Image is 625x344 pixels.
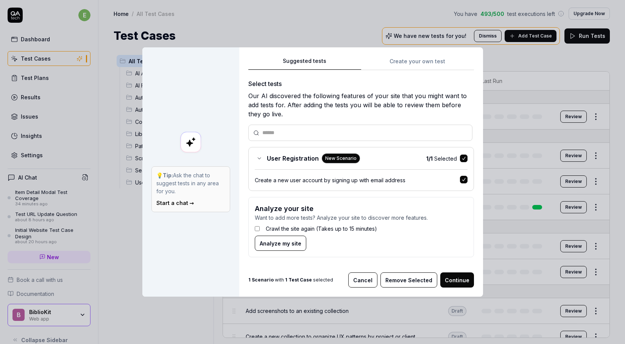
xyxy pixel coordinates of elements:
[285,277,312,283] b: 1 Test Case
[380,272,437,288] button: Remove Selected
[156,171,225,195] p: 💡 Ask the chat to suggest tests in any area for you.
[248,91,474,119] div: Our AI discovered the following features of your site that you might want to add tests for. After...
[248,79,474,88] div: Select tests
[361,56,474,70] button: Create your own test
[248,277,274,283] b: 1 Scenario
[426,155,457,163] span: Selected
[156,200,194,206] a: Start a chat →
[266,225,377,233] label: Crawl the site again (Takes up to 15 minutes)
[255,214,468,222] p: Want to add more tests? Analyze your site to discover more features.
[248,277,333,283] span: with selected
[260,239,301,247] span: Analyze my site
[248,56,361,70] button: Suggested tests
[163,172,173,178] strong: Tip:
[255,236,306,251] button: Analyze my site
[348,272,377,288] button: Cancel
[426,155,433,162] b: 1 / 1
[440,272,474,288] button: Continue
[255,203,468,214] h3: Analyze your site
[322,153,360,163] div: New Scenario
[255,176,460,184] div: Create a new user account by signing up with email address
[267,154,319,163] span: User Registration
